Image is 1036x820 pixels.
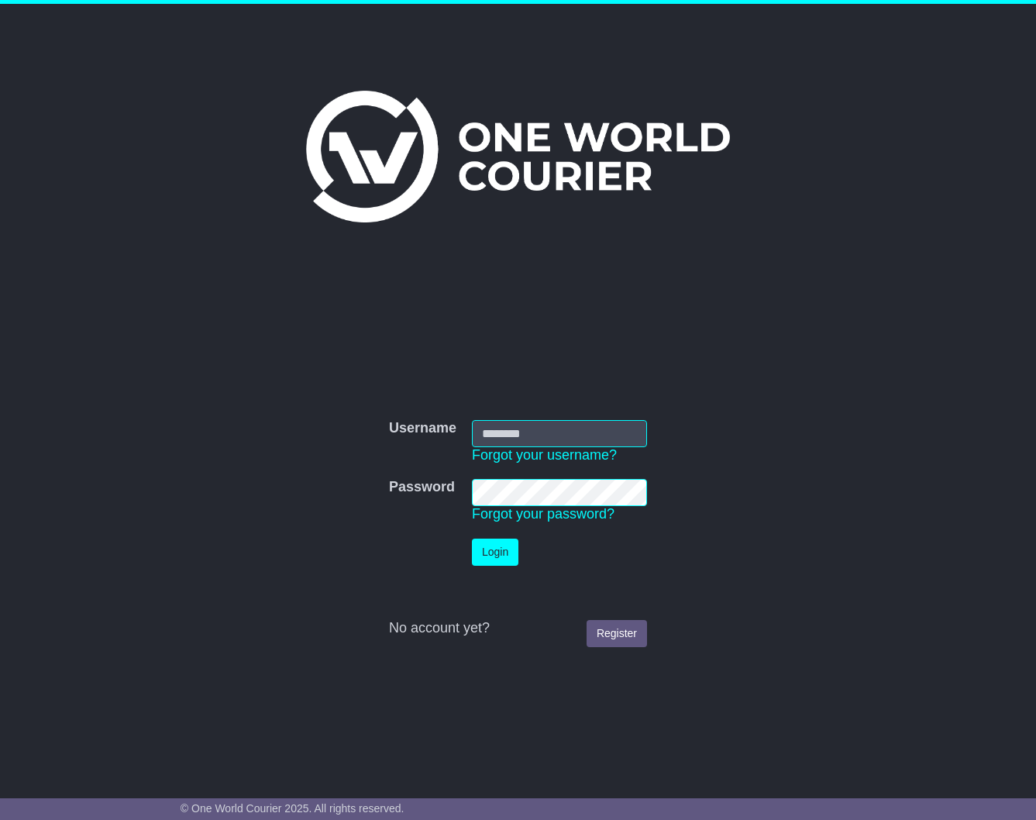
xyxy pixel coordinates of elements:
div: No account yet? [389,620,647,637]
span: © One World Courier 2025. All rights reserved. [181,802,404,815]
a: Register [587,620,647,647]
label: Username [389,420,456,437]
a: Forgot your password? [472,506,614,522]
a: Forgot your username? [472,447,617,463]
button: Login [472,539,518,566]
img: One World [306,91,729,222]
label: Password [389,479,455,496]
